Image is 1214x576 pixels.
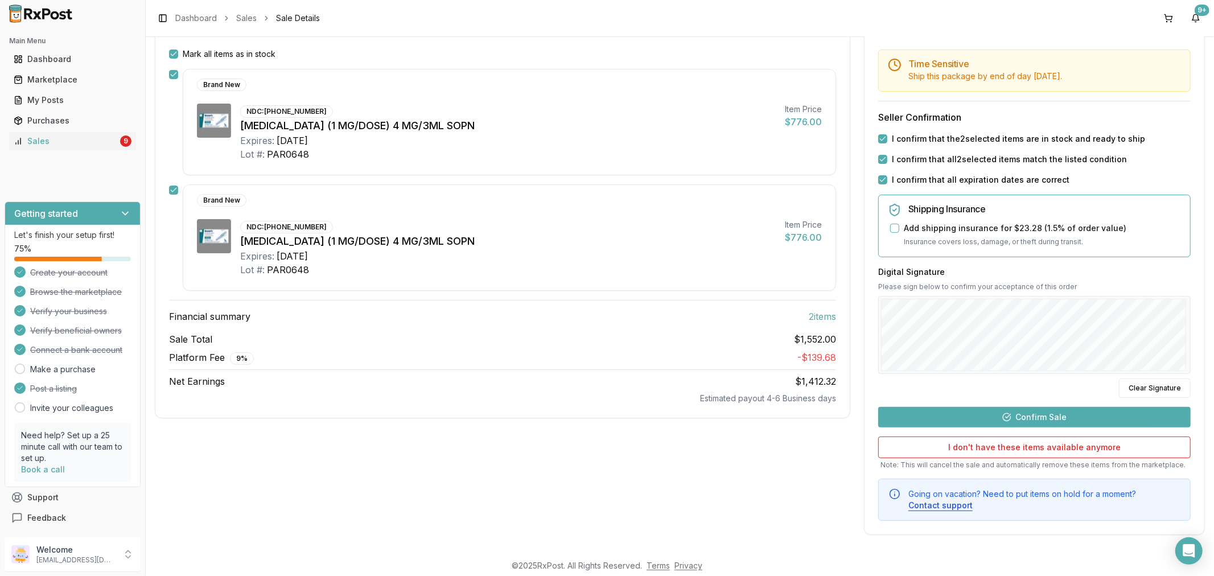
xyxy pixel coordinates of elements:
span: Ship this package by end of day [DATE] . [908,71,1062,81]
a: Purchases [9,110,136,131]
a: Sales [236,13,257,24]
div: Purchases [14,115,131,126]
span: Connect a bank account [30,344,122,356]
div: PAR0648 [267,147,309,161]
div: Item Price [785,104,822,115]
button: Confirm Sale [878,407,1191,427]
span: Verify your business [30,306,107,317]
span: Browse the marketplace [30,286,122,298]
span: Platform Fee [169,351,254,365]
a: Book a call [21,464,65,474]
a: Dashboard [175,13,217,24]
span: Net Earnings [169,375,225,388]
div: Item Price [785,219,822,231]
span: $1,552.00 [794,332,836,346]
p: Let's finish your setup first! [14,229,131,241]
button: My Posts [5,91,141,109]
p: [EMAIL_ADDRESS][DOMAIN_NAME] [36,556,116,565]
p: Welcome [36,544,116,556]
span: 75 % [14,243,31,254]
div: Sales [14,135,118,147]
a: Terms [647,561,670,570]
button: Contact support [908,500,973,511]
a: Sales9 [9,131,136,151]
label: I confirm that the 2 selected items are in stock and ready to ship [892,133,1145,145]
label: Mark all items as in stock [183,48,275,60]
div: Dashboard [14,54,131,65]
div: Lot #: [240,147,265,161]
button: Clear Signature [1119,378,1191,398]
span: Create your account [30,267,108,278]
button: Purchases [5,112,141,130]
h3: Getting started [14,207,78,220]
button: Marketplace [5,71,141,89]
span: - $139.68 [797,352,836,363]
div: Marketplace [14,74,131,85]
div: [DATE] [277,134,308,147]
div: Expires: [240,249,274,263]
img: User avatar [11,545,30,563]
h3: Seller Confirmation [878,110,1191,124]
div: 9+ [1195,5,1209,16]
div: Estimated payout 4-6 Business days [169,393,836,404]
label: I confirm that all expiration dates are correct [892,174,1069,186]
a: Invite your colleagues [30,402,113,414]
span: $1,412.32 [795,376,836,387]
div: My Posts [14,94,131,106]
h2: Main Menu [9,36,136,46]
span: Sale Total [169,332,212,346]
h3: Digital Signature [878,266,1191,278]
span: Post a listing [30,383,77,394]
p: Note: This will cancel the sale and automatically remove these items from the marketplace. [878,460,1191,470]
a: Dashboard [9,49,136,69]
p: Please sign below to confirm your acceptance of this order [878,282,1191,291]
a: My Posts [9,90,136,110]
label: Add shipping insurance for $23.28 ( 1.5 % of order value) [904,223,1126,234]
div: Lot #: [240,263,265,277]
div: [DATE] [277,249,308,263]
img: Ozempic (1 MG/DOSE) 4 MG/3ML SOPN [197,219,231,253]
span: Verify beneficial owners [30,325,122,336]
div: Brand New [197,79,246,91]
button: I don't have these items available anymore [878,437,1191,458]
label: I confirm that all 2 selected items match the listed condition [892,154,1127,165]
div: PAR0648 [267,263,309,277]
nav: breadcrumb [175,13,320,24]
div: 9 [120,135,131,147]
span: Feedback [27,512,66,524]
div: NDC: [PHONE_NUMBER] [240,221,333,233]
button: Support [5,487,141,508]
span: Sale Details [276,13,320,24]
button: Dashboard [5,50,141,68]
span: Financial summary [169,310,250,323]
h5: Shipping Insurance [908,204,1181,213]
div: Going on vacation? Need to put items on hold for a moment? [908,488,1181,511]
h5: Time Sensitive [908,59,1181,68]
img: Ozempic (1 MG/DOSE) 4 MG/3ML SOPN [197,104,231,138]
div: Expires: [240,134,274,147]
div: 9 % [230,352,254,365]
div: [MEDICAL_DATA] (1 MG/DOSE) 4 MG/3ML SOPN [240,233,776,249]
button: 9+ [1187,9,1205,27]
img: RxPost Logo [5,5,77,23]
div: NDC: [PHONE_NUMBER] [240,105,333,118]
a: Make a purchase [30,364,96,375]
div: $776.00 [785,231,822,244]
button: Sales9 [5,132,141,150]
div: $776.00 [785,115,822,129]
div: [MEDICAL_DATA] (1 MG/DOSE) 4 MG/3ML SOPN [240,118,776,134]
span: 2 item s [809,310,836,323]
div: Brand New [197,194,246,207]
button: Feedback [5,508,141,528]
div: Open Intercom Messenger [1175,537,1203,565]
p: Insurance covers loss, damage, or theft during transit. [904,236,1181,248]
p: Need help? Set up a 25 minute call with our team to set up. [21,430,124,464]
a: Marketplace [9,69,136,90]
a: Privacy [674,561,702,570]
